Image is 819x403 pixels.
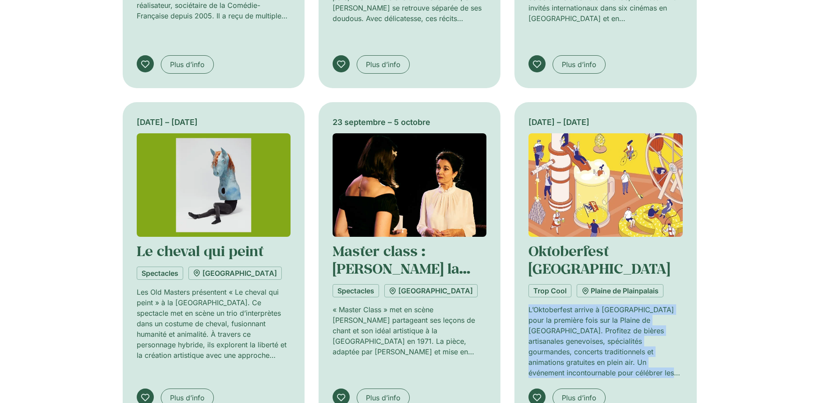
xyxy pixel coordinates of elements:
[170,392,205,403] span: Plus d’info
[333,116,486,128] div: 23 septembre – 5 octobre
[137,287,291,360] p: Les Old Masters présentent « Le cheval qui peint » à la [GEOGRAPHIC_DATA]. Ce spectacle met en sc...
[333,242,470,313] a: Master class : [PERSON_NAME] la leçon de chant de [PERSON_NAME]
[161,55,214,74] a: Plus d’info
[366,392,401,403] span: Plus d’info
[577,284,663,297] a: Plaine de Plainpalais
[528,304,682,378] p: L’Oktoberfest arrive à [GEOGRAPHIC_DATA] pour la première fois sur la Plaine de [GEOGRAPHIC_DATA]...
[562,59,596,70] span: Plus d’info
[528,242,670,278] a: Oktoberfest [GEOGRAPHIC_DATA]
[170,59,205,70] span: Plus d’info
[333,284,379,297] a: Spectacles
[137,267,183,280] a: Spectacles
[357,55,410,74] a: Plus d’info
[562,392,596,403] span: Plus d’info
[528,284,571,297] a: Trop Cool
[188,267,282,280] a: [GEOGRAPHIC_DATA]
[137,116,291,128] div: [DATE] – [DATE]
[366,59,401,70] span: Plus d’info
[384,284,478,297] a: [GEOGRAPHIC_DATA]
[137,242,264,260] a: Le cheval qui peint
[528,116,682,128] div: [DATE] – [DATE]
[333,133,486,237] img: Coolturalia - Master class : Maria Callas la leçon de chant de Terrence McNally
[553,55,606,74] a: Plus d’info
[333,304,486,357] p: « Master Class » met en scène [PERSON_NAME] partageant ses leçons de chant et son idéal artistiqu...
